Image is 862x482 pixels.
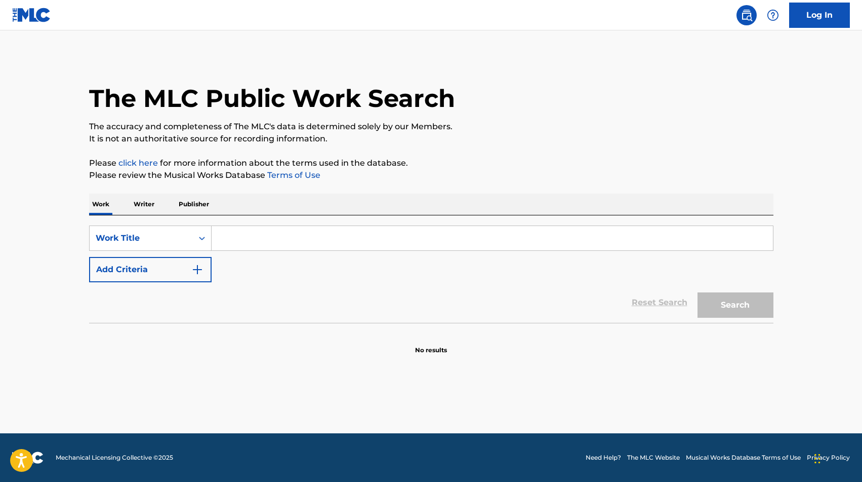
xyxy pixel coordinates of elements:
[131,194,157,215] p: Writer
[586,453,621,462] a: Need Help?
[12,8,51,22] img: MLC Logo
[89,194,112,215] p: Work
[686,453,801,462] a: Musical Works Database Terms of Use
[736,5,757,25] a: Public Search
[415,333,447,355] p: No results
[176,194,212,215] p: Publisher
[767,9,779,21] img: help
[811,433,862,482] iframe: Chat Widget
[118,158,158,168] a: click here
[807,453,850,462] a: Privacy Policy
[265,170,320,180] a: Terms of Use
[12,452,44,464] img: logo
[741,9,753,21] img: search
[89,157,773,169] p: Please for more information about the terms used in the database.
[763,5,783,25] div: Help
[814,443,820,474] div: Arrastrar
[89,257,212,282] button: Add Criteria
[627,453,680,462] a: The MLC Website
[89,169,773,181] p: Please review the Musical Works Database
[789,3,850,28] a: Log In
[89,226,773,323] form: Search Form
[811,433,862,482] div: Widget de chat
[191,264,203,276] img: 9d2ae6d4665cec9f34b9.svg
[89,83,455,114] h1: The MLC Public Work Search
[56,453,173,462] span: Mechanical Licensing Collective © 2025
[89,133,773,145] p: It is not an authoritative source for recording information.
[89,121,773,133] p: The accuracy and completeness of The MLC's data is determined solely by our Members.
[96,232,187,244] div: Work Title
